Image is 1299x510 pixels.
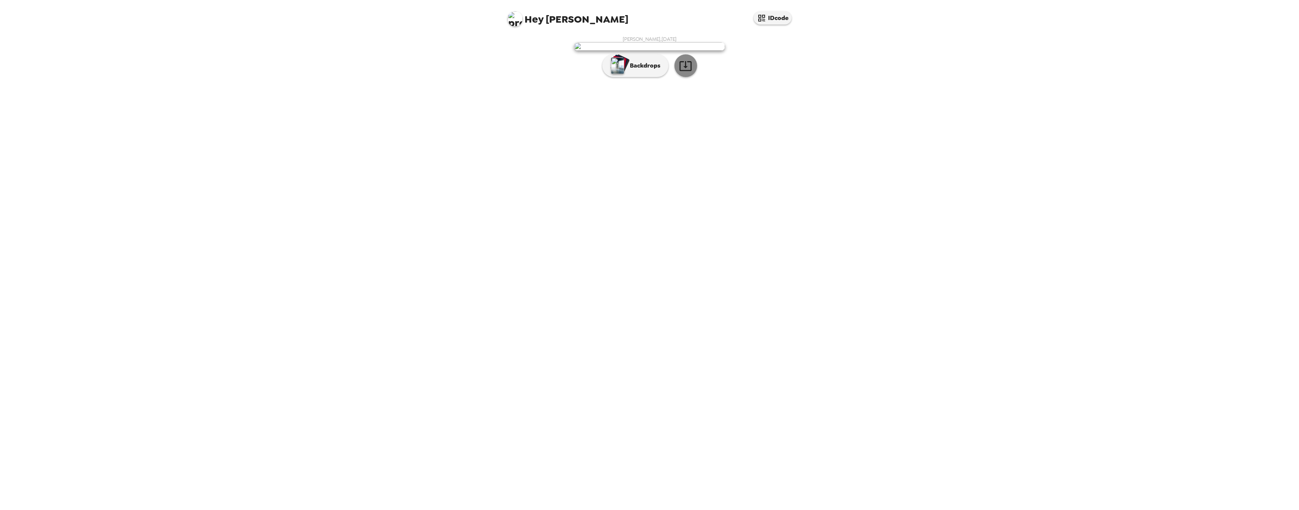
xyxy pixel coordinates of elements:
[574,42,725,51] img: user
[508,11,523,26] img: profile pic
[623,36,677,42] span: [PERSON_NAME] , [DATE]
[602,54,668,77] button: Backdrops
[754,11,791,25] button: IDcode
[525,12,543,26] span: Hey
[508,8,628,25] span: [PERSON_NAME]
[626,61,660,70] p: Backdrops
